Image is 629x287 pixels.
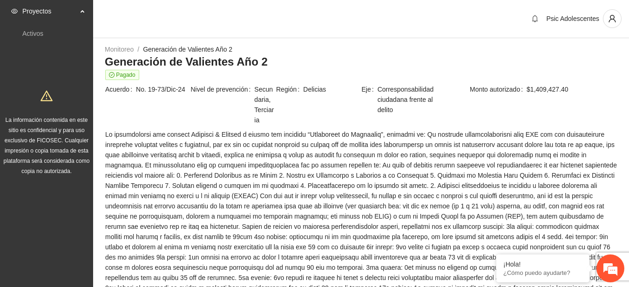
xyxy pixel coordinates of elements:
h3: Generación de Valientes Año 2 [105,54,617,69]
span: Secundaria, Terciaria [254,84,275,125]
span: Psic Adolescentes [546,15,599,22]
span: La información contenida en este sitio es confidencial y para uso exclusivo de FICOSEC. Cualquier... [4,117,90,174]
span: Proyectos [22,2,77,20]
span: Monto autorizado [470,84,527,94]
div: ¡Hola! [503,260,582,268]
div: Chatee con nosotros ahora [48,47,156,60]
span: Estamos en línea. [54,92,129,186]
button: bell [528,11,542,26]
p: ¿Cómo puedo ayudarte? [503,269,582,276]
span: Corresponsabilidad ciudadana frente al delito [378,84,446,115]
span: Acuerdo [105,84,136,94]
span: No. 19-73/Dic-24 [136,84,189,94]
span: Delicias [303,84,360,94]
span: user [603,14,621,23]
span: / [137,46,139,53]
span: Pagado [105,70,139,80]
button: user [603,9,622,28]
span: eye [11,8,18,14]
a: Activos [22,30,43,37]
span: Nivel de prevención [191,84,255,125]
textarea: Escriba su mensaje y pulse “Intro” [5,189,177,222]
span: check-circle [109,72,115,78]
span: $1,409,427.40 [527,84,617,94]
span: Eje [362,84,378,115]
span: Región [276,84,303,94]
a: Monitoreo [105,46,134,53]
span: bell [528,15,542,22]
a: Generación de Valientes Año 2 [143,46,232,53]
span: warning [41,90,53,102]
div: Minimizar ventana de chat en vivo [153,5,175,27]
